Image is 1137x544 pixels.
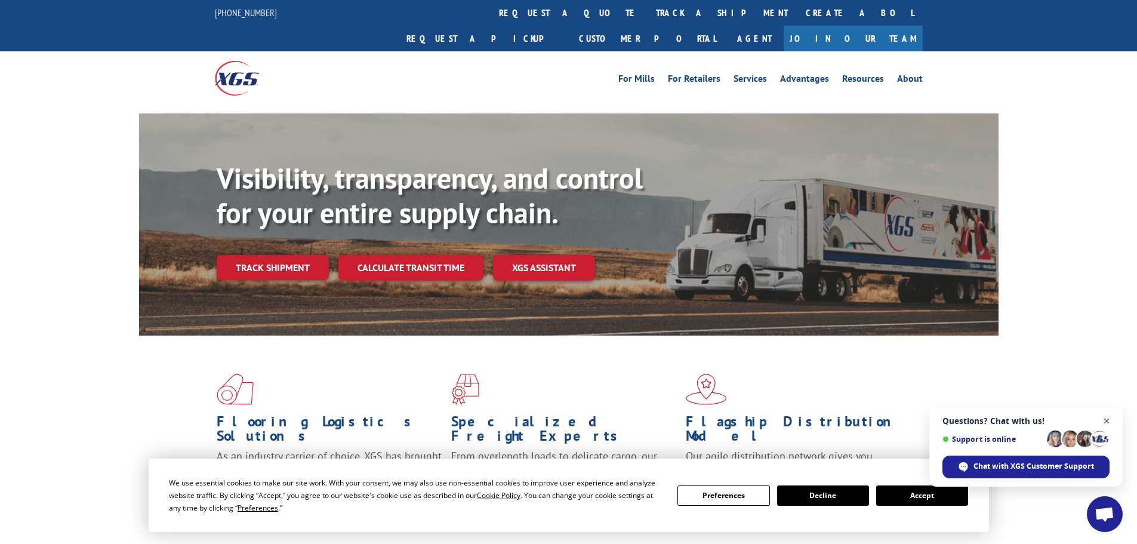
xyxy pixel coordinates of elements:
button: Accept [876,485,968,506]
a: For Mills [618,74,655,87]
button: Preferences [677,485,769,506]
p: From overlength loads to delicate cargo, our experienced staff knows the best way to move your fr... [451,449,677,502]
a: Customer Portal [570,26,725,51]
img: xgs-icon-flagship-distribution-model-red [686,374,727,405]
a: Services [734,74,767,87]
span: Preferences [238,503,278,513]
a: XGS ASSISTANT [493,255,595,281]
a: Agent [725,26,784,51]
a: Calculate transit time [338,255,483,281]
button: Decline [777,485,869,506]
b: Visibility, transparency, and control for your entire supply chain. [217,159,643,231]
a: [PHONE_NUMBER] [215,7,277,19]
a: Request a pickup [398,26,570,51]
a: Track shipment [217,255,329,280]
div: Chat with XGS Customer Support [942,456,1110,478]
span: As an industry carrier of choice, XGS has brought innovation and dedication to flooring logistics... [217,449,442,491]
img: xgs-icon-total-supply-chain-intelligence-red [217,374,254,405]
a: Advantages [780,74,829,87]
div: Open chat [1087,496,1123,532]
span: Cookie Policy [477,490,520,500]
a: About [897,74,923,87]
span: Questions? Chat with us! [942,416,1110,426]
a: For Retailers [668,74,720,87]
div: Cookie Consent Prompt [149,459,989,532]
span: Close chat [1099,414,1114,429]
span: Support is online [942,435,1043,444]
span: Chat with XGS Customer Support [973,461,1094,472]
div: We use essential cookies to make our site work. With your consent, we may also use non-essential ... [169,477,663,514]
h1: Flagship Distribution Model [686,414,911,449]
a: Join Our Team [784,26,923,51]
h1: Specialized Freight Experts [451,414,677,449]
h1: Flooring Logistics Solutions [217,414,442,449]
span: Our agile distribution network gives you nationwide inventory management on demand. [686,449,905,477]
img: xgs-icon-focused-on-flooring-red [451,374,479,405]
a: Resources [842,74,884,87]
